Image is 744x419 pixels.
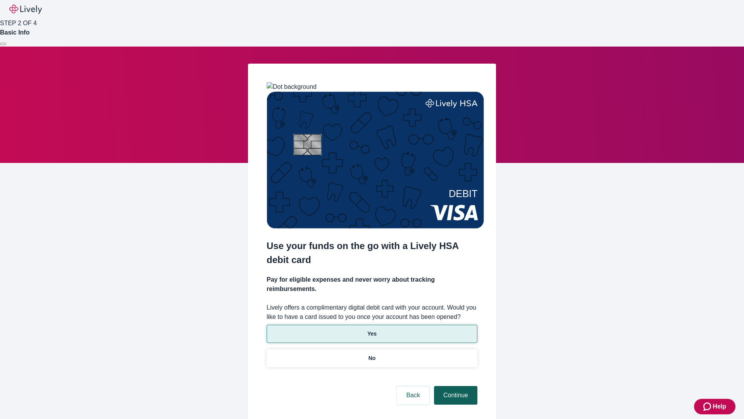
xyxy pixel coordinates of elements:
[434,386,477,405] button: Continue
[369,354,376,362] p: No
[713,402,726,411] span: Help
[267,325,477,343] button: Yes
[367,330,377,338] p: Yes
[267,275,477,294] h4: Pay for eligible expenses and never worry about tracking reimbursements.
[267,303,477,322] label: Lively offers a complimentary digital debit card with your account. Would you like to have a card...
[267,349,477,367] button: No
[694,399,735,414] button: Zendesk support iconHelp
[267,92,484,229] img: Debit card
[267,239,477,267] h2: Use your funds on the go with a Lively HSA debit card
[397,386,429,405] button: Back
[703,402,713,411] svg: Zendesk support icon
[9,5,42,14] img: Lively
[267,82,317,92] img: Dot background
